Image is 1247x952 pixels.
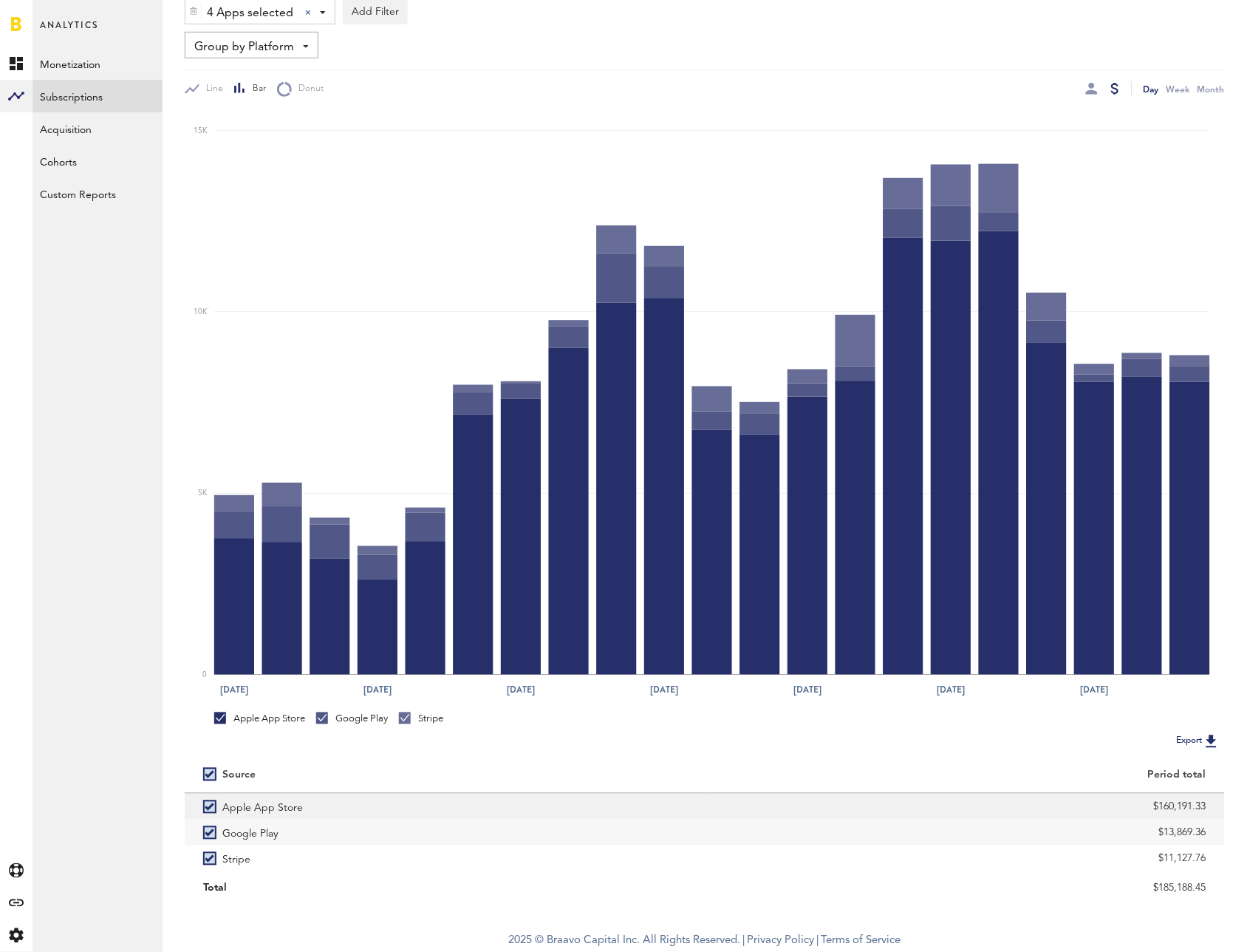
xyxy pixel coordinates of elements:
span: Donut [292,83,324,95]
span: Bar [246,83,266,95]
text: [DATE] [507,684,535,697]
span: Support [31,10,84,24]
text: [DATE] [650,684,678,697]
div: Day [1144,81,1159,97]
span: Stripe [222,846,250,871]
text: 10K [194,309,208,316]
button: Export [1172,732,1225,751]
span: Group by Platform [194,35,294,60]
div: Google Play [316,713,388,726]
div: $11,127.76 [723,848,1206,870]
a: Privacy Policy [748,936,815,947]
div: Clear [305,10,311,16]
text: [DATE] [1080,684,1108,697]
a: Acquisition [33,112,163,145]
text: [DATE] [793,684,821,697]
text: 15K [194,127,208,135]
text: [DATE] [220,684,248,697]
div: Source [222,769,256,782]
div: $160,191.33 [723,796,1206,818]
span: 4 Apps selected [207,1,293,26]
div: Total [203,877,686,900]
img: trash_awesome_blue.svg [189,6,198,16]
a: Terms of Service [821,936,901,947]
span: Line [199,83,223,95]
span: Google Play [222,820,279,846]
a: Monetization [33,47,163,80]
text: 0 [202,671,207,679]
div: Month [1198,81,1225,97]
a: Custom Reports [33,177,163,210]
img: Export [1203,732,1220,750]
div: $185,188.45 [723,877,1206,900]
span: Analytics [40,16,98,47]
a: Subscriptions [33,80,163,112]
div: Week [1166,81,1190,97]
a: Cohorts [33,145,163,177]
div: Period total [723,769,1206,782]
span: Apple App Store [222,794,303,820]
text: [DATE] [937,684,965,697]
div: Stripe [399,713,443,726]
div: $13,869.36 [723,822,1206,844]
text: 5K [198,490,208,497]
text: [DATE] [363,684,392,697]
div: Apple App Store [214,713,305,726]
